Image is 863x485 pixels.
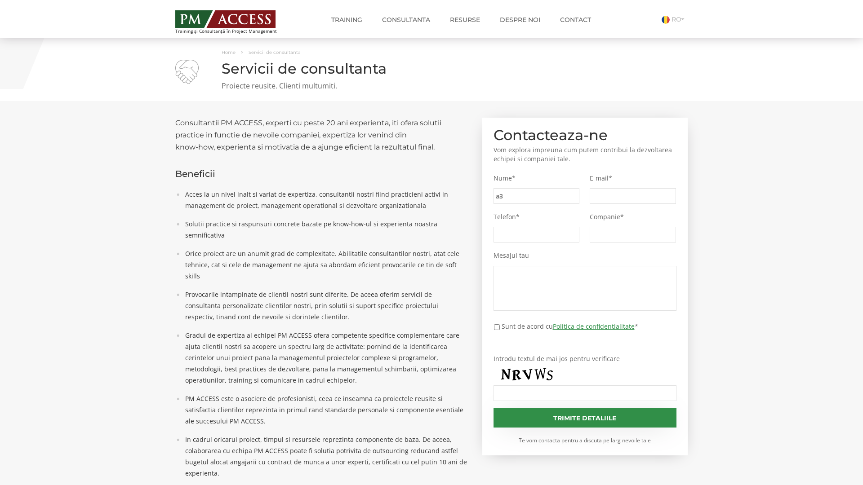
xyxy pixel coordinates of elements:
label: E-mail [590,174,676,182]
small: Te vom contacta pentru a discuta pe larg nevoile tale [494,436,677,444]
p: Vom explora impreuna cum putem contribui la dezvoltarea echipei si companiei tale. [494,145,677,163]
li: Provocarile intampinate de clientii nostri sunt diferite. De aceea oferim servicii de consultanta... [181,289,469,322]
p: Proiecte reusite. Clienti multumiti. [175,81,688,91]
a: Politica de confidentialitate [553,322,635,331]
li: Acces la un nivel inalt si variat de expertiza, consultantii nostri fiind practicieni activi in m... [181,189,469,211]
label: Nume [494,174,580,182]
a: RO [662,15,688,23]
img: Romana [662,16,670,24]
a: Consultanta [375,11,437,29]
h2: Contacteaza-ne [494,129,677,141]
a: Contact [553,11,598,29]
img: Servicii de consultanta [175,60,199,84]
label: Introdu textul de mai jos pentru verificare [494,355,677,363]
input: Trimite detaliile [494,408,677,428]
label: Companie [590,213,676,221]
li: PM ACCESS este o asociere de profesionisti, ceea ce inseamna ca proiectele reusite si satisfactia... [181,393,469,427]
li: In cadrul oricarui proiect, timpul si resursele reprezinta componente de baza. De aceea, colabora... [181,434,469,479]
li: Solutii practice si raspunsuri concrete bazate pe know-how-ul si experienta noastra semnificativa [181,218,469,241]
span: Servicii de consultanta [249,49,301,55]
li: Orice proiect are un anumit grad de complexitate. Abilitatile consultantilor nostri, atat cele te... [181,248,469,282]
h2: Consultantii PM ACCESS, experti cu peste 20 ani experienta, iti ofera solutii practice in functie... [175,117,469,153]
a: Home [222,49,236,55]
h3: Beneficii [175,169,469,179]
span: Training și Consultanță în Project Management [175,29,294,34]
a: Resurse [443,11,487,29]
img: PM ACCESS - Echipa traineri si consultanti certificati PMP: Narciss Popescu, Mihai Olaru, Monica ... [175,10,276,28]
a: Despre noi [493,11,547,29]
a: Training și Consultanță în Project Management [175,8,294,34]
a: Training [325,11,369,29]
label: Mesajul tau [494,251,677,260]
label: Sunt de acord cu * [502,322,638,331]
label: Telefon [494,213,580,221]
h1: Servicii de consultanta [175,61,688,76]
li: Gradul de expertiza al echipei PM ACCESS ofera competente specifice complementare care ajuta clie... [181,330,469,386]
